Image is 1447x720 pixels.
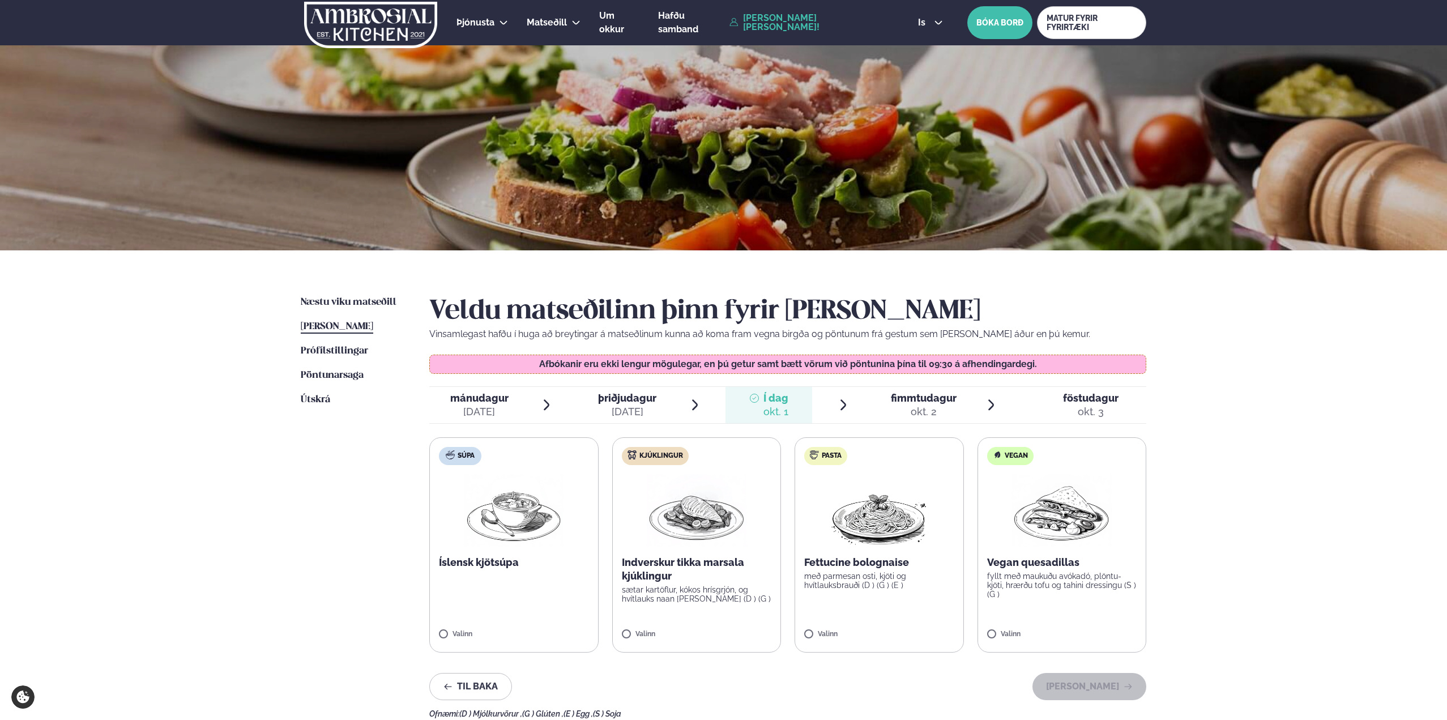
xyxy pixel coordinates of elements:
a: Þjónusta [456,16,494,29]
p: Indverskur tikka marsala kjúklingur [622,556,772,583]
a: [PERSON_NAME] [PERSON_NAME]! [729,14,892,32]
a: Cookie settings [11,685,35,709]
span: mánudagur [450,392,509,404]
img: Vegan.svg [993,450,1002,459]
span: (E ) Egg , [564,709,593,718]
span: Pasta [822,451,842,461]
button: is [909,18,951,27]
p: Fettucine bolognaise [804,556,954,569]
p: fyllt með maukuðu avókadó, plöntu-kjöti, hrærðu tofu og tahini dressingu (S ) (G ) [987,572,1137,599]
img: Spagetti.png [829,474,929,547]
p: með parmesan osti, kjöti og hvítlauksbrauði (D ) (G ) (E ) [804,572,954,590]
div: [DATE] [450,405,509,419]
span: Næstu viku matseðill [301,297,396,307]
button: [PERSON_NAME] [1032,673,1146,700]
button: BÓKA BORÐ [967,6,1032,39]
span: þriðjudagur [598,392,656,404]
a: Um okkur [599,9,639,36]
a: Hafðu samband [658,9,724,36]
p: sætar kartöflur, kókos hrísgrjón, og hvítlauks naan [PERSON_NAME] (D ) (G ) [622,585,772,603]
img: soup.svg [446,450,455,459]
img: Quesadilla.png [1012,474,1112,547]
h2: Veldu matseðilinn þinn fyrir [PERSON_NAME] [429,296,1146,327]
span: Um okkur [599,10,624,35]
p: Afbókanir eru ekki lengur mögulegar, en þú getur samt bætt vörum við pöntunina þína til 09:30 á a... [441,360,1135,369]
a: Útskrá [301,393,330,407]
span: föstudagur [1063,392,1119,404]
span: Hafðu samband [658,10,698,35]
p: Vinsamlegast hafðu í huga að breytingar á matseðlinum kunna að koma fram vegna birgða og pöntunum... [429,327,1146,341]
span: (S ) Soja [593,709,621,718]
img: Soup.png [464,474,564,547]
span: Matseðill [527,17,567,28]
div: okt. 1 [763,405,788,419]
span: Pöntunarsaga [301,370,364,380]
span: (G ) Glúten , [522,709,564,718]
span: Prófílstillingar [301,346,368,356]
img: logo [303,2,438,48]
a: [PERSON_NAME] [301,320,373,334]
span: fimmtudagur [891,392,957,404]
img: Chicken-breast.png [647,474,746,547]
div: okt. 2 [891,405,957,419]
span: Í dag [763,391,788,405]
span: Kjúklingur [639,451,683,461]
span: is [918,18,929,27]
a: Næstu viku matseðill [301,296,396,309]
div: okt. 3 [1063,405,1119,419]
div: [DATE] [598,405,656,419]
span: (D ) Mjólkurvörur , [459,709,522,718]
a: Matseðill [527,16,567,29]
p: Íslensk kjötsúpa [439,556,589,569]
a: MATUR FYRIR FYRIRTÆKI [1037,6,1146,39]
p: Vegan quesadillas [987,556,1137,569]
span: [PERSON_NAME] [301,322,373,331]
a: Prófílstillingar [301,344,368,358]
button: Til baka [429,673,512,700]
div: Ofnæmi: [429,709,1146,718]
img: pasta.svg [810,450,819,459]
span: Þjónusta [456,17,494,28]
span: Útskrá [301,395,330,404]
span: Vegan [1005,451,1028,461]
span: Súpa [458,451,475,461]
img: chicken.svg [628,450,637,459]
a: Pöntunarsaga [301,369,364,382]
